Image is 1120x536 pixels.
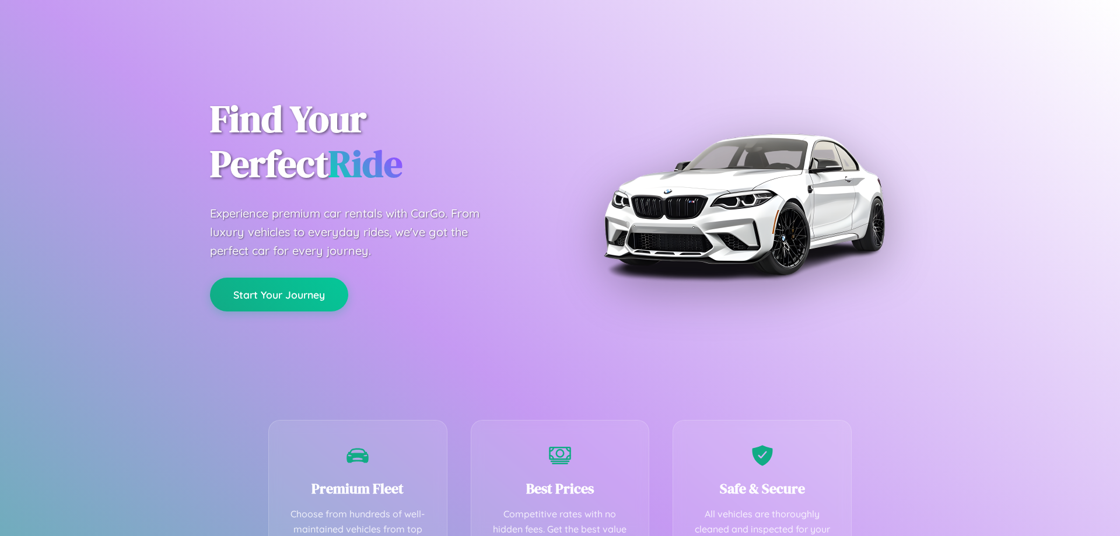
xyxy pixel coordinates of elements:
[210,97,542,187] h1: Find Your Perfect
[489,479,632,498] h3: Best Prices
[210,204,502,260] p: Experience premium car rentals with CarGo. From luxury vehicles to everyday rides, we've got the ...
[210,278,348,311] button: Start Your Journey
[598,58,890,350] img: Premium BMW car rental vehicle
[328,138,402,189] span: Ride
[286,479,429,498] h3: Premium Fleet
[691,479,834,498] h3: Safe & Secure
